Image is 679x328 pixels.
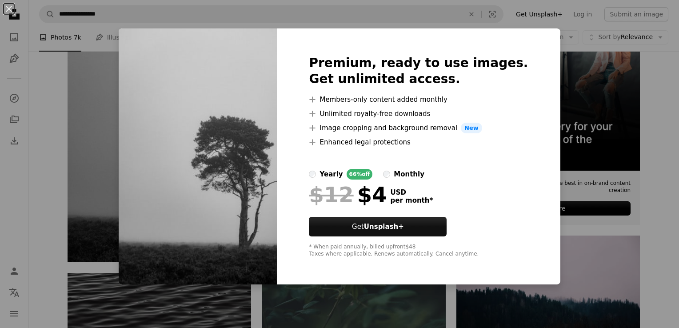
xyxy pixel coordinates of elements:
[383,171,390,178] input: monthly
[390,188,433,196] span: USD
[461,123,482,133] span: New
[320,169,343,180] div: yearly
[309,183,387,206] div: $4
[309,137,528,148] li: Enhanced legal protections
[347,169,373,180] div: 66% off
[309,55,528,87] h2: Premium, ready to use images. Get unlimited access.
[309,217,447,236] button: GetUnsplash+
[309,244,528,258] div: * When paid annually, billed upfront $48 Taxes where applicable. Renews automatically. Cancel any...
[390,196,433,204] span: per month *
[364,223,404,231] strong: Unsplash+
[309,123,528,133] li: Image cropping and background removal
[394,169,424,180] div: monthly
[119,28,277,284] img: premium_photo-1729600139836-4aff7e7c0e22
[309,171,316,178] input: yearly66%off
[309,108,528,119] li: Unlimited royalty-free downloads
[309,94,528,105] li: Members-only content added monthly
[309,183,353,206] span: $12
